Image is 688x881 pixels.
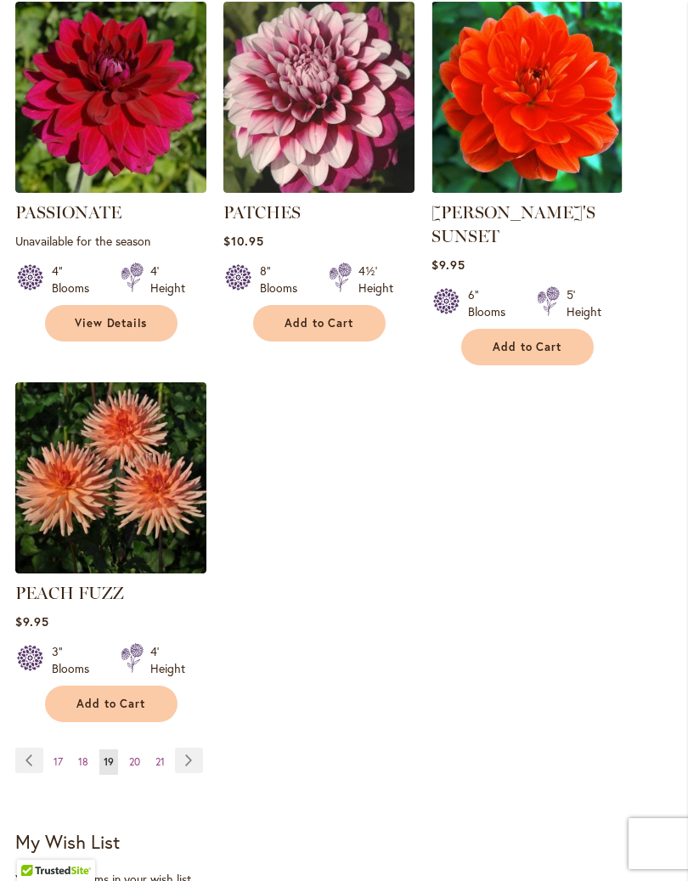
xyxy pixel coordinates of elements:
[285,316,354,330] span: Add to Cart
[461,329,594,365] button: Add to Cart
[431,2,623,193] img: PATRICIA ANN'S SUNSET
[567,286,601,320] div: 5' Height
[76,697,146,711] span: Add to Cart
[125,749,144,775] a: 20
[45,305,178,342] a: View Details
[15,382,206,573] img: PEACH FUZZ
[54,755,63,768] span: 17
[13,821,60,868] iframe: Launch Accessibility Center
[151,749,169,775] a: 21
[253,305,386,342] button: Add to Cart
[468,286,516,320] div: 6" Blooms
[358,263,393,296] div: 4½' Height
[45,686,178,722] button: Add to Cart
[15,233,206,249] p: Unavailable for the season
[431,202,595,246] a: [PERSON_NAME]'S SUNSET
[49,749,67,775] a: 17
[150,643,185,677] div: 4' Height
[74,749,93,775] a: 18
[75,316,148,330] span: View Details
[78,755,88,768] span: 18
[15,202,121,223] a: PASSIONATE
[155,755,165,768] span: 21
[52,643,100,677] div: 3" Blooms
[52,263,100,296] div: 4" Blooms
[223,233,264,249] span: $10.95
[223,180,414,196] a: Patches
[223,202,301,223] a: PATCHES
[15,180,206,196] a: PASSIONATE
[431,257,465,273] span: $9.95
[15,561,206,577] a: PEACH FUZZ
[104,755,114,768] span: 19
[493,340,562,354] span: Add to Cart
[15,829,120,854] strong: My Wish List
[15,583,124,603] a: PEACH FUZZ
[15,613,49,630] span: $9.95
[223,2,414,193] img: Patches
[150,263,185,296] div: 4' Height
[15,2,206,193] img: PASSIONATE
[129,755,140,768] span: 20
[260,263,308,296] div: 8" Blooms
[431,180,623,196] a: PATRICIA ANN'S SUNSET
